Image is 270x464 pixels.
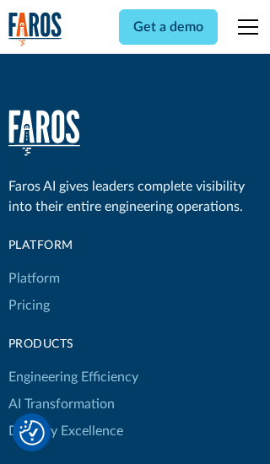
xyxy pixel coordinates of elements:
[8,110,80,156] img: Faros Logo White
[8,292,50,319] a: Pricing
[228,7,262,47] div: menu
[19,420,45,445] button: Cookie Settings
[8,12,62,46] a: home
[8,12,62,46] img: Logo of the analytics and reporting company Faros.
[119,9,218,45] a: Get a demo
[19,420,45,445] img: Revisit consent button
[8,364,138,391] a: Engineering Efficiency
[8,336,138,353] div: products
[8,237,138,255] div: Platform
[8,110,80,156] a: home
[8,176,262,217] div: Faros AI gives leaders complete visibility into their entire engineering operations.
[8,391,115,418] a: AI Transformation
[8,265,60,292] a: Platform
[8,418,123,445] a: Delivery Excellence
